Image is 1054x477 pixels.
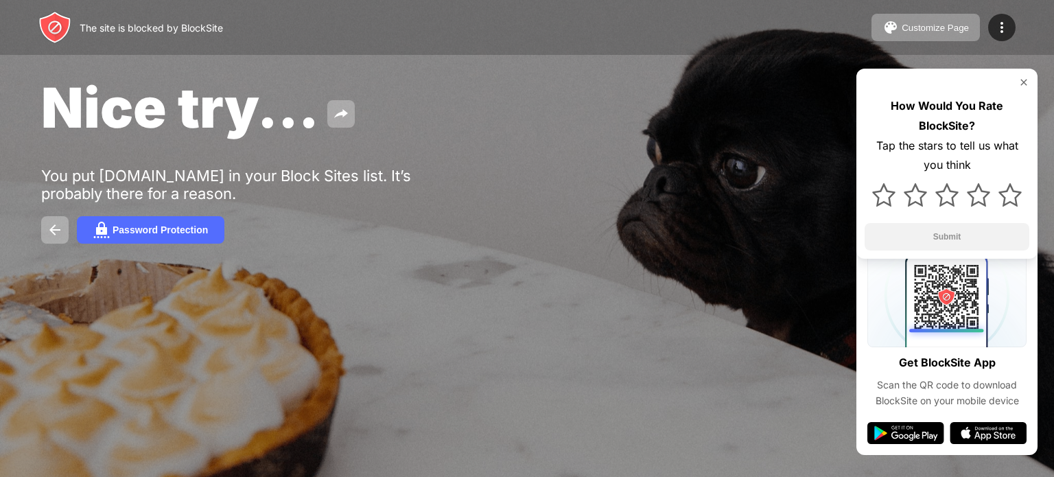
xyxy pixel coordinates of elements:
[872,183,895,207] img: star.svg
[904,183,927,207] img: star.svg
[80,22,223,34] div: The site is blocked by BlockSite
[935,183,959,207] img: star.svg
[967,183,990,207] img: star.svg
[950,422,1027,444] img: app-store.svg
[41,74,319,141] span: Nice try...
[902,23,969,33] div: Customize Page
[77,216,224,244] button: Password Protection
[113,224,208,235] div: Password Protection
[1018,77,1029,88] img: rate-us-close.svg
[93,222,110,238] img: password.svg
[871,14,980,41] button: Customize Page
[994,19,1010,36] img: menu-icon.svg
[867,377,1027,408] div: Scan the QR code to download BlockSite on your mobile device
[41,167,465,202] div: You put [DOMAIN_NAME] in your Block Sites list. It’s probably there for a reason.
[882,19,899,36] img: pallet.svg
[899,353,996,373] div: Get BlockSite App
[867,422,944,444] img: google-play.svg
[333,106,349,122] img: share.svg
[865,96,1029,136] div: How Would You Rate BlockSite?
[47,222,63,238] img: back.svg
[998,183,1022,207] img: star.svg
[865,223,1029,251] button: Submit
[865,136,1029,176] div: Tap the stars to tell us what you think
[38,11,71,44] img: header-logo.svg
